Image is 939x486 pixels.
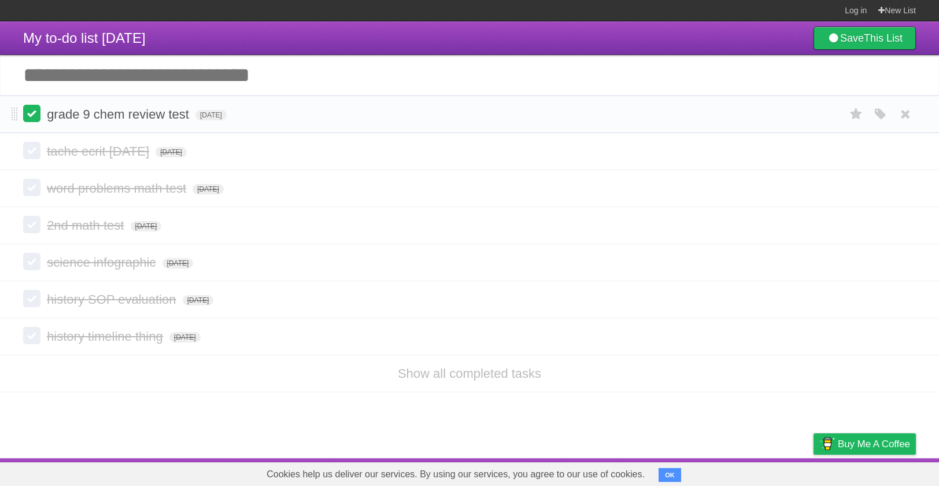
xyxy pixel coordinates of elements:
[814,433,916,455] a: Buy me a coffee
[23,179,40,196] label: Done
[845,105,867,124] label: Star task
[23,327,40,344] label: Done
[23,216,40,233] label: Done
[23,142,40,159] label: Done
[195,110,227,120] span: [DATE]
[659,468,681,482] button: OK
[47,107,192,122] span: grade 9 chem review test
[156,147,187,157] span: [DATE]
[23,105,40,122] label: Done
[47,144,152,159] span: tache ecrit [DATE]
[47,329,166,344] span: history timeline thing
[47,255,158,270] span: science infographic
[864,32,903,44] b: This List
[47,181,189,196] span: word problems math test
[814,27,916,50] a: SaveThis List
[843,461,916,483] a: Suggest a feature
[131,221,162,231] span: [DATE]
[398,366,541,381] a: Show all completed tasks
[169,332,201,343] span: [DATE]
[698,461,745,483] a: Developers
[183,295,214,305] span: [DATE]
[47,218,127,233] span: 2nd math test
[759,461,785,483] a: Terms
[798,461,829,483] a: Privacy
[162,258,194,268] span: [DATE]
[819,434,835,454] img: Buy me a coffee
[23,253,40,270] label: Done
[838,434,910,454] span: Buy me a coffee
[255,463,656,486] span: Cookies help us deliver our services. By using our services, you agree to our use of cookies.
[660,461,684,483] a: About
[23,30,146,46] span: My to-do list [DATE]
[47,292,179,307] span: history SOP evaluation
[23,290,40,307] label: Done
[193,184,224,194] span: [DATE]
